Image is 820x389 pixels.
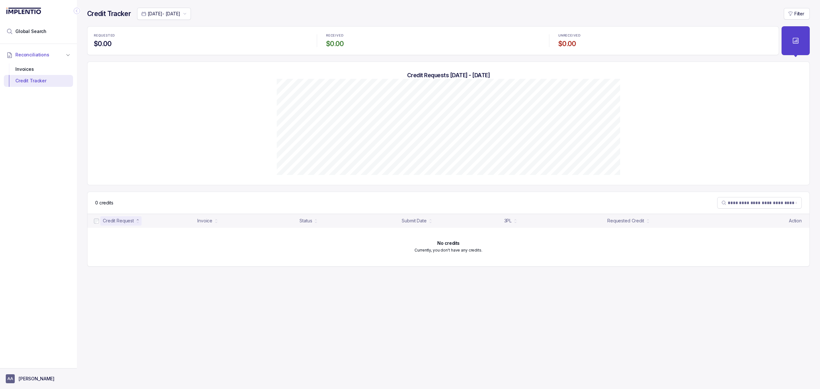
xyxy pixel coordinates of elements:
p: Filter [794,11,804,17]
h4: $0.00 [326,39,540,48]
p: 0 credits [95,200,113,206]
p: [PERSON_NAME] [19,376,54,382]
div: Remaining page entries [95,200,113,206]
div: Credit Request [103,218,134,224]
h6: No credits [437,241,460,246]
span: User initials [6,374,15,383]
div: Credit Tracker [9,75,68,87]
div: Reconciliations [4,62,73,88]
button: User initials[PERSON_NAME] [6,374,71,383]
h4: $0.00 [94,39,308,48]
search: Date Range Picker [141,11,180,17]
div: Collapse Icon [73,7,81,15]
p: Action [789,218,802,224]
p: RECEIVED [326,34,343,37]
search: Table Search Bar [717,197,802,209]
button: Date Range Picker [137,8,191,20]
input: checkbox-checkbox-all [94,219,99,224]
h4: $0.00 [558,39,772,48]
h4: Credit Tracker [87,9,131,18]
p: [DATE] - [DATE] [148,11,180,17]
span: Global Search [15,28,46,35]
button: Filter [784,8,810,20]
span: Reconciliations [15,52,49,58]
div: Status [299,218,312,224]
p: Currently, you don't have any credits. [414,247,482,253]
div: Invoice [197,218,212,224]
p: REQUESTED [94,34,115,37]
div: Invoices [9,63,68,75]
h5: Credit Requests [DATE] - [DATE] [98,72,799,79]
div: Submit Date [402,218,426,224]
div: 3PL [504,218,512,224]
li: Statistic RECEIVED [322,29,544,52]
li: Statistic UNRECEIVED [554,29,776,52]
button: Reconciliations [4,48,73,62]
p: UNRECEIVED [558,34,581,37]
div: Requested Credit [607,218,644,224]
ul: Statistic Highlights [87,26,779,55]
nav: Table Control [87,192,809,214]
li: Statistic REQUESTED [90,29,312,52]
